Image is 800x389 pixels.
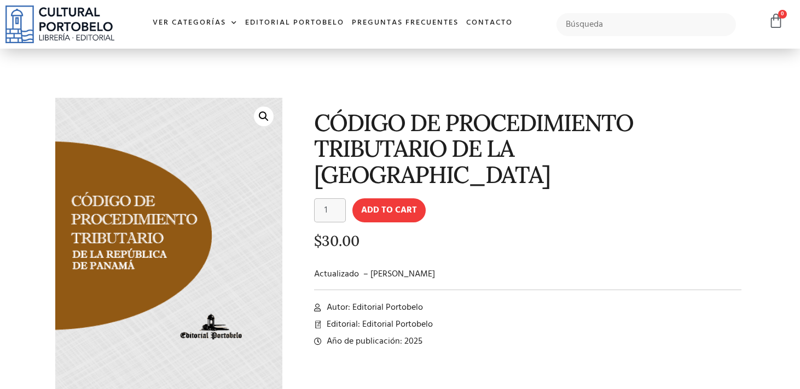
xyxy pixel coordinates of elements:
a: 🔍 [254,107,274,126]
span: $ [314,232,322,250]
button: Add to cart [352,198,426,222]
input: Product quantity [314,198,346,222]
span: Editorial: Editorial Portobelo [324,318,433,331]
h1: CÓDIGO DE PROCEDIMIENTO TRIBUTARIO DE LA [GEOGRAPHIC_DATA] [314,110,741,187]
span: Autor: Editorial Portobelo [324,301,423,314]
a: Preguntas frecuentes [348,11,462,35]
bdi: 30.00 [314,232,360,250]
span: 0 [778,10,787,19]
p: Actualizado – [PERSON_NAME] [314,268,741,281]
input: Búsqueda [556,13,736,36]
a: Ver Categorías [149,11,241,35]
a: Contacto [462,11,517,35]
a: Editorial Portobelo [241,11,348,35]
a: 0 [768,13,784,29]
span: Año de publicación: 2025 [324,335,422,348]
